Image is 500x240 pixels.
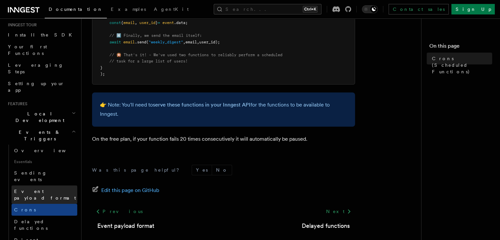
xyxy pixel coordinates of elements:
[100,72,105,76] span: );
[149,40,183,44] span: "weekly_digest"
[185,40,197,44] span: email
[12,216,77,234] a: Delayed functions
[5,110,72,124] span: Local Development
[429,53,492,78] a: Crons (Scheduled Functions)
[12,185,77,204] a: Event payload format
[12,167,77,185] a: Sending events
[322,205,355,217] a: Next
[389,4,449,14] a: Contact sales
[109,53,282,57] span: // 🎇 That's it! - We've used two functions to reliably perform a scheduled
[49,7,103,12] span: Documentation
[14,207,36,212] span: Crons
[5,126,77,145] button: Events & Triggers
[135,20,137,25] span: ,
[5,41,77,59] a: Your first Functions
[92,205,146,217] a: Previous
[174,20,188,25] span: .data;
[8,62,63,74] span: Leveraging Steps
[107,2,150,18] a: Examples
[109,40,121,44] span: await
[92,186,159,195] a: Edit this page on GitHub
[123,20,135,25] span: email
[8,81,64,93] span: Setting up your app
[150,2,193,18] a: AgentKit
[197,40,199,44] span: ,
[14,170,47,182] span: Sending events
[14,219,48,231] span: Delayed functions
[14,148,82,153] span: Overview
[5,101,27,107] span: Features
[212,165,232,175] button: No
[192,165,212,175] button: Yes
[162,20,174,25] span: event
[109,59,188,63] span: // task for a large list of users!
[12,204,77,216] a: Crons
[5,59,77,78] a: Leveraging Steps
[5,78,77,96] a: Setting up your app
[5,22,37,28] span: Inngest tour
[146,40,149,44] span: (
[5,129,72,142] span: Events & Triggers
[8,32,76,37] span: Install the SDK
[101,186,159,195] span: Edit this page on GitHub
[8,44,47,56] span: Your first Functions
[12,156,77,167] span: Essentials
[92,134,355,144] p: On the free plan, if your function fails 20 times consecutively it will automatically be paused.
[139,20,155,25] span: user_id
[158,20,160,25] span: =
[109,20,121,25] span: const
[362,5,378,13] button: Toggle dark mode
[97,221,154,230] a: Event payload format
[154,7,189,12] span: AgentKit
[302,221,350,230] a: Delayed functions
[92,167,184,173] p: Was this page helpful?
[111,7,146,12] span: Examples
[135,40,146,44] span: .send
[121,20,123,25] span: {
[14,189,76,201] span: Event payload format
[155,20,158,25] span: }
[45,2,107,18] a: Documentation
[123,40,135,44] span: email
[183,40,185,44] span: ,
[109,33,202,38] span: // 4️⃣ Finally, we send the email itself:
[303,6,318,12] kbd: Ctrl+K
[5,108,77,126] button: Local Development
[214,4,321,14] button: Search...Ctrl+K
[432,55,492,75] span: Crons (Scheduled Functions)
[5,29,77,41] a: Install the SDK
[199,40,220,44] span: user_id);
[451,4,495,14] a: Sign Up
[153,102,250,108] a: serve these functions in your Inngest API
[12,145,77,156] a: Overview
[100,65,103,70] span: }
[429,42,492,53] h4: On this page
[100,100,347,119] p: 👉 Note: You'll need to for the functions to be available to Inngest.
